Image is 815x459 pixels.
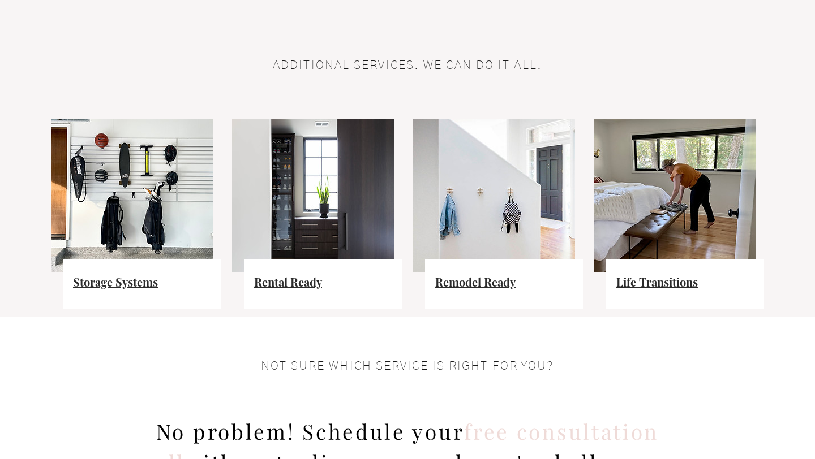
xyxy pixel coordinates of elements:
[232,119,394,272] img: real estate ready
[435,274,516,289] a: Remodel Ready
[73,274,158,289] a: Storage Systems
[273,59,542,71] span: ADDITIONAL SERVICES. WE CAN DO IT ALL.
[413,119,575,272] img: home organizing storage solutions
[156,417,465,445] span: No problem! Schedule your
[254,274,322,289] a: Rental Ready
[51,119,213,272] img: home organizing storage solutions
[261,360,555,372] span: NOT SURE WHICH SERVICE IS RIGHT FOR YOU?
[594,119,756,272] img: home organizing storage solutions
[616,274,698,289] a: Life Transitions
